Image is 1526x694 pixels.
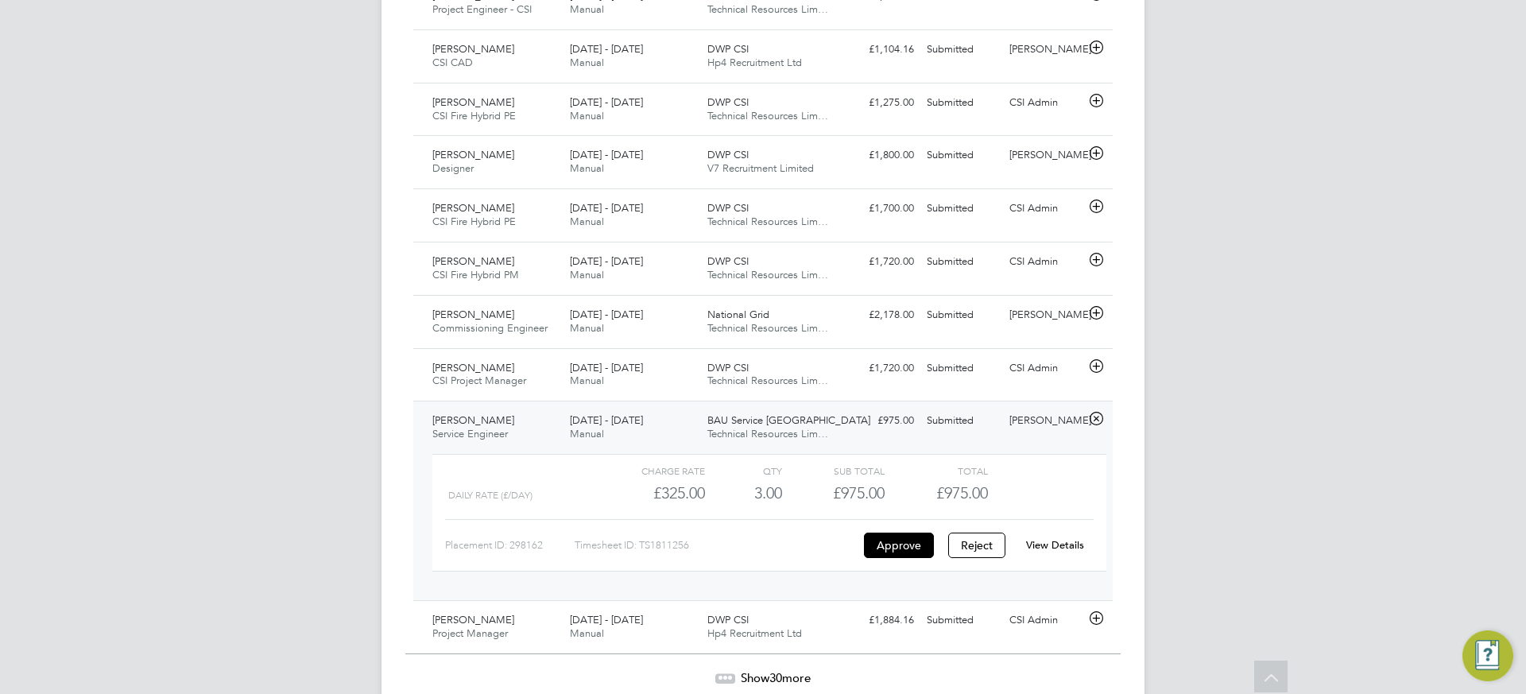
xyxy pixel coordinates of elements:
div: CSI Admin [1003,355,1086,382]
span: DWP CSI [707,201,749,215]
span: CSI Project Manager [432,374,526,387]
div: £1,720.00 [838,249,920,275]
div: 3.00 [705,480,782,506]
span: Manual [570,215,604,228]
span: Technical Resources Lim… [707,321,828,335]
div: [PERSON_NAME] [1003,142,1086,169]
span: [PERSON_NAME] [432,42,514,56]
span: Show more [741,670,811,685]
span: Technical Resources Lim… [707,215,828,228]
div: Submitted [920,90,1003,116]
div: Submitted [920,37,1003,63]
span: Manual [570,2,604,16]
div: Submitted [920,249,1003,275]
span: DWP CSI [707,613,749,626]
a: View Details [1026,538,1084,552]
span: National Grid [707,308,769,321]
div: £1,104.16 [838,37,920,63]
span: Commissioning Engineer [432,321,548,335]
span: BAU Service [GEOGRAPHIC_DATA] [707,413,870,427]
span: [DATE] - [DATE] [570,42,643,56]
span: [PERSON_NAME] [432,254,514,268]
span: Hp4 Recruitment Ltd [707,56,802,69]
span: [DATE] - [DATE] [570,201,643,215]
span: 30 [769,670,782,685]
button: Engage Resource Center [1462,630,1513,681]
div: Submitted [920,196,1003,222]
span: Manual [570,161,604,175]
span: [PERSON_NAME] [432,201,514,215]
span: CSI Fire Hybrid PE [432,109,516,122]
div: Submitted [920,607,1003,634]
div: £975.00 [838,408,920,434]
span: [PERSON_NAME] [432,613,514,626]
span: Manual [570,427,604,440]
div: CSI Admin [1003,90,1086,116]
span: Daily Rate (£/day) [448,490,533,501]
span: Manual [570,626,604,640]
span: Manual [570,374,604,387]
button: Approve [864,533,934,558]
span: Technical Resources Lim… [707,2,828,16]
span: CSI CAD [432,56,473,69]
span: [PERSON_NAME] [432,95,514,109]
span: [DATE] - [DATE] [570,254,643,268]
div: Charge rate [602,461,705,480]
span: V7 Recruitment Limited [707,161,814,175]
div: QTY [705,461,782,480]
div: Placement ID: 298162 [445,533,575,558]
span: [PERSON_NAME] [432,148,514,161]
span: Manual [570,321,604,335]
span: [PERSON_NAME] [432,413,514,427]
span: [PERSON_NAME] [432,308,514,321]
span: DWP CSI [707,95,749,109]
span: [DATE] - [DATE] [570,308,643,321]
span: Technical Resources Lim… [707,268,828,281]
button: Reject [948,533,1005,558]
div: Submitted [920,355,1003,382]
div: Submitted [920,142,1003,169]
span: Technical Resources Lim… [707,427,828,440]
span: £975.00 [936,483,988,502]
div: Sub Total [782,461,885,480]
span: DWP CSI [707,361,749,374]
div: [PERSON_NAME] [1003,302,1086,328]
div: £975.00 [782,480,885,506]
div: £2,178.00 [838,302,920,328]
span: CSI Fire Hybrid PM [432,268,519,281]
span: Technical Resources Lim… [707,109,828,122]
span: Manual [570,56,604,69]
div: £1,800.00 [838,142,920,169]
span: CSI Fire Hybrid PE [432,215,516,228]
div: £325.00 [602,480,705,506]
div: Total [885,461,987,480]
span: Manual [570,268,604,281]
span: [DATE] - [DATE] [570,95,643,109]
span: Hp4 Recruitment Ltd [707,626,802,640]
span: [DATE] - [DATE] [570,613,643,626]
div: £1,700.00 [838,196,920,222]
span: [PERSON_NAME] [432,361,514,374]
span: [DATE] - [DATE] [570,148,643,161]
span: [DATE] - [DATE] [570,413,643,427]
div: [PERSON_NAME] [1003,408,1086,434]
span: Designer [432,161,474,175]
div: Submitted [920,302,1003,328]
div: £1,720.00 [838,355,920,382]
span: Project Engineer - CSI [432,2,532,16]
span: DWP CSI [707,42,749,56]
div: £1,884.16 [838,607,920,634]
div: CSI Admin [1003,607,1086,634]
div: [PERSON_NAME] [1003,37,1086,63]
div: CSI Admin [1003,196,1086,222]
span: Technical Resources Lim… [707,374,828,387]
span: Manual [570,109,604,122]
span: Project Manager [432,626,508,640]
span: DWP CSI [707,148,749,161]
div: Timesheet ID: TS1811256 [575,533,860,558]
span: [DATE] - [DATE] [570,361,643,374]
span: Service Engineer [432,427,508,440]
div: £1,275.00 [838,90,920,116]
div: Submitted [920,408,1003,434]
div: CSI Admin [1003,249,1086,275]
